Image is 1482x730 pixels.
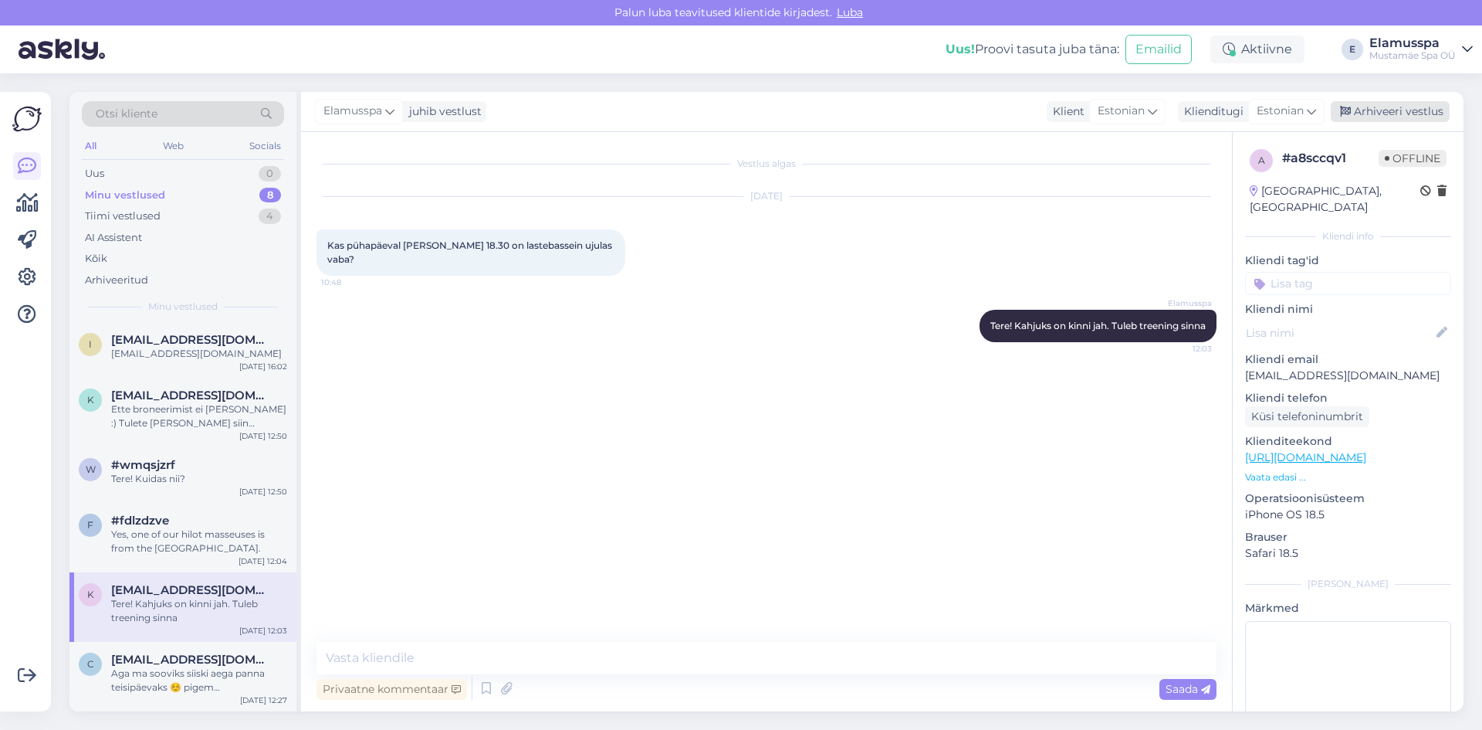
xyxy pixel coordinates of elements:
[111,333,272,347] span: ivo.sempelson.001@mail.ee
[1369,49,1456,62] div: Mustamäe Spa OÜ
[85,251,107,267] div: Kõik
[111,653,272,667] span: ccarmen.kkrampe@gmail.com
[1245,529,1451,545] p: Brauser
[1342,39,1363,60] div: E
[259,166,281,182] div: 0
[946,40,1119,59] div: Proovi tasuta juba täna:
[87,519,93,531] span: f
[1245,450,1366,464] a: [URL][DOMAIN_NAME]
[87,394,94,406] span: k
[1154,343,1212,355] span: 12:03
[1245,368,1451,384] p: [EMAIL_ADDRESS][DOMAIN_NAME]
[111,472,287,486] div: Tere! Kuidas nii?
[111,667,287,694] div: Aga ma sooviks siiski aega panna teisipäevaks ☺️ pigem hommiku/lõuna paiku. Ning sooviks ka [PERS...
[1246,324,1433,341] input: Lisa nimi
[946,42,975,56] b: Uus!
[246,136,284,156] div: Socials
[239,486,287,497] div: [DATE] 12:50
[96,106,157,122] span: Otsi kliente
[1258,154,1265,166] span: a
[1245,433,1451,450] p: Klienditeekond
[1245,406,1369,427] div: Küsi telefoninumbrit
[1178,104,1243,120] div: Klienditugi
[1257,103,1304,120] span: Estonian
[1245,545,1451,562] p: Safari 18.5
[323,103,382,120] span: Elamusspa
[89,338,92,350] span: i
[327,239,614,265] span: Kas pühapäeval [PERSON_NAME] 18.30 on lastebassein ujulas vaba?
[87,658,94,670] span: c
[1282,149,1379,168] div: # a8sccqv1
[1250,183,1420,216] div: [GEOGRAPHIC_DATA], [GEOGRAPHIC_DATA]
[1245,470,1451,484] p: Vaata edasi ...
[1166,682,1210,696] span: Saada
[85,230,142,246] div: AI Assistent
[1331,101,1450,122] div: Arhiveeri vestlus
[1245,229,1451,243] div: Kliendi info
[85,209,161,224] div: Tiimi vestlused
[1125,35,1192,64] button: Emailid
[1245,272,1451,295] input: Lisa tag
[1154,297,1212,309] span: Elamusspa
[403,104,482,120] div: juhib vestlust
[316,189,1216,203] div: [DATE]
[832,5,868,19] span: Luba
[239,555,287,567] div: [DATE] 12:04
[239,430,287,442] div: [DATE] 12:50
[111,597,287,625] div: Tere! Kahjuks on kinni jah. Tuleb treening sinna
[1245,507,1451,523] p: iPhone OS 18.5
[1245,600,1451,616] p: Märkmed
[990,320,1206,331] span: Tere! Kahjuks on kinni jah. Tuleb treening sinna
[240,694,287,706] div: [DATE] 12:27
[111,402,287,430] div: Ette broneerimist ei [PERSON_NAME] :) Tulete [PERSON_NAME] siin kasutate enda pileti ära
[1098,103,1145,120] span: Estonian
[316,679,467,700] div: Privaatne kommentaar
[259,188,281,203] div: 8
[111,347,287,361] div: [EMAIL_ADDRESS][DOMAIN_NAME]
[259,209,281,224] div: 4
[87,589,94,600] span: k
[85,166,104,182] div: Uus
[111,514,169,528] span: #fdlzdzve
[239,625,287,637] div: [DATE] 12:03
[1210,36,1304,63] div: Aktiivne
[160,136,187,156] div: Web
[1369,37,1456,49] div: Elamusspa
[85,188,165,203] div: Minu vestlused
[1245,253,1451,269] p: Kliendi tag'id
[85,273,148,288] div: Arhiveeritud
[239,361,287,372] div: [DATE] 16:02
[1245,577,1451,591] div: [PERSON_NAME]
[1369,37,1473,62] a: ElamusspaMustamäe Spa OÜ
[1245,390,1451,406] p: Kliendi telefon
[12,104,42,134] img: Askly Logo
[1047,104,1084,120] div: Klient
[148,300,218,314] span: Minu vestlused
[111,389,272,402] span: kiisu.miisu112@gmail.com
[111,528,287,555] div: Yes, one of our hilot masseuses is from the [GEOGRAPHIC_DATA].
[316,157,1216,171] div: Vestlus algas
[321,277,379,288] span: 10:48
[1245,351,1451,368] p: Kliendi email
[1245,491,1451,507] p: Operatsioonisüsteem
[82,136,100,156] div: All
[111,583,272,597] span: kreetruus@gmail.com
[1379,150,1446,167] span: Offline
[1245,301,1451,317] p: Kliendi nimi
[86,463,96,475] span: w
[111,458,175,472] span: #wmqsjzrf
